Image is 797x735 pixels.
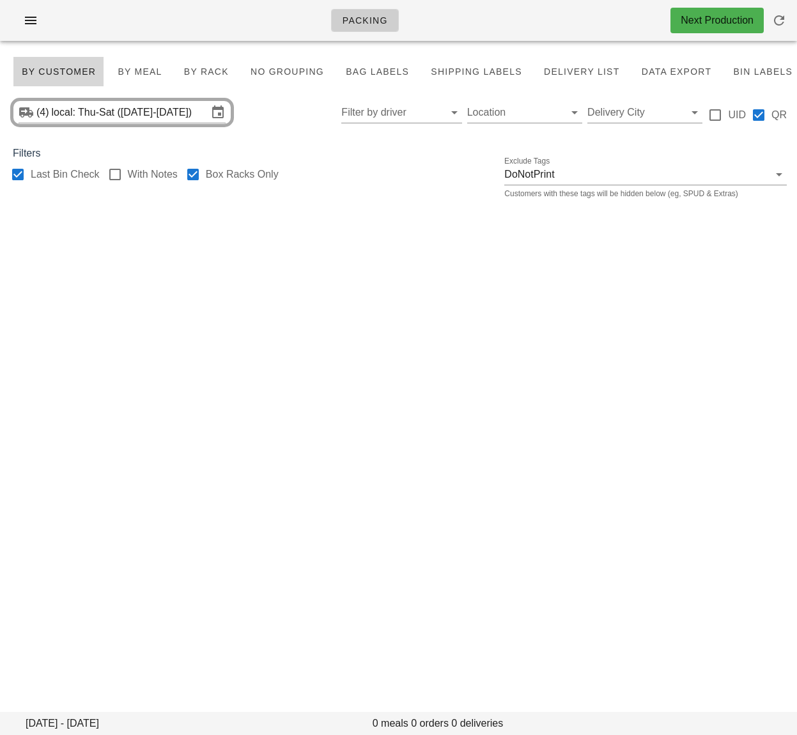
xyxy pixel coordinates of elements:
span: Shipping Labels [430,66,522,77]
button: By Meal [109,56,170,87]
span: By Rack [183,66,229,77]
label: Exclude Tags [504,157,550,166]
div: DoNotPrint [504,169,554,180]
div: Location [467,102,582,123]
div: Filter by driver [341,102,461,123]
div: Next Production [681,13,754,28]
button: Data Export [633,56,720,87]
button: By Customer [13,56,104,87]
span: Delivery List [543,66,620,77]
label: UID [728,109,746,121]
div: (4) [36,106,52,119]
label: Box Racks Only [206,168,279,181]
span: By Meal [117,66,162,77]
label: QR [771,109,787,121]
span: Bin Labels [732,66,793,77]
button: Shipping Labels [422,56,530,87]
span: Bag Labels [345,66,409,77]
button: No grouping [242,56,332,87]
div: Delivery City [587,102,702,123]
label: With Notes [128,168,178,181]
button: Bag Labels [337,56,417,87]
button: Delivery List [536,56,628,87]
span: No grouping [250,66,324,77]
span: Packing [342,15,388,26]
span: Data Export [641,66,712,77]
a: Packing [331,9,399,32]
div: Exclude TagsDoNotPrint [504,164,787,185]
span: By Customer [21,66,96,77]
label: Last Bin Check [31,168,100,181]
button: By Rack [176,56,237,87]
div: Customers with these tags will be hidden below (eg, SPUD & Extras) [504,190,787,197]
